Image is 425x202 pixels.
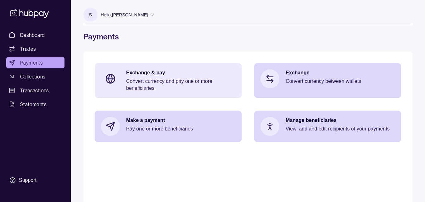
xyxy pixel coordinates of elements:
[95,111,242,142] a: Make a paymentPay one or more beneficiaries
[126,117,235,124] p: Make a payment
[286,78,395,85] p: Convert currency between wallets
[95,63,242,98] a: Exchange & payConvert currency and pay one or more beneficiaries
[83,32,412,42] h1: Payments
[286,69,395,76] p: Exchange
[254,111,401,142] a: Manage beneficiariesView, add and edit recipients of your payments
[126,69,235,76] p: Exchange & pay
[20,101,47,108] span: Statements
[6,29,64,41] a: Dashboard
[20,87,49,94] span: Transactions
[19,177,36,184] div: Support
[20,73,45,80] span: Collections
[20,45,36,53] span: Trades
[254,63,401,95] a: ExchangeConvert currency between wallets
[286,117,395,124] p: Manage beneficiaries
[286,125,395,132] p: View, add and edit recipients of your payments
[6,85,64,96] a: Transactions
[6,43,64,55] a: Trades
[6,71,64,82] a: Collections
[6,57,64,68] a: Payments
[126,78,235,92] p: Convert currency and pay one or more beneficiaries
[6,174,64,187] a: Support
[6,99,64,110] a: Statements
[101,11,148,18] p: Hello, [PERSON_NAME]
[89,11,92,18] p: S
[126,125,235,132] p: Pay one or more beneficiaries
[20,59,43,66] span: Payments
[20,31,45,39] span: Dashboard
